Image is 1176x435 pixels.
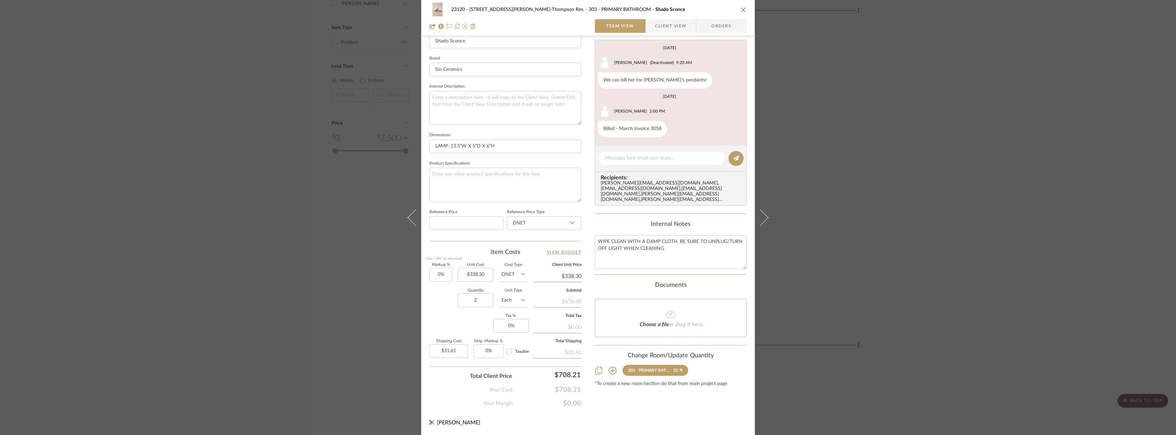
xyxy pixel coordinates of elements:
span: 303 - PRIMARY BATHROOM [589,7,655,12]
label: Total Tax [533,314,582,318]
label: Total Shipping [533,340,582,343]
label: Internal Description [429,85,465,88]
div: [PERSON_NAME] [614,108,647,114]
div: 9:20 AM [676,60,692,66]
label: Quantity [458,289,493,292]
a: View Budget [547,248,582,256]
img: user_avatar.png [598,104,612,118]
div: (2) [673,368,678,373]
div: Documents [595,282,747,289]
span: Tasks / To-Dos / [626,30,671,36]
label: Ship. Markup % [473,340,504,343]
input: Enter the dimensions of this item [429,140,581,153]
div: [PERSON_NAME][EMAIL_ADDRESS][DOMAIN_NAME] , [EMAIL_ADDRESS][DOMAIN_NAME] , [EMAIL_ADDRESS][DOMAIN... [601,181,744,203]
label: Product Specifications [429,162,470,165]
button: close [740,7,747,13]
span: $0.00 [513,399,581,408]
div: Internal Notes [595,221,747,228]
div: $708.21 [516,368,584,382]
label: Markup % [429,263,452,267]
span: Choose a file [640,322,669,327]
span: Your Margin [483,399,513,408]
div: *To create a new room/section do that from main project page [595,381,747,387]
label: Subtotal [533,289,582,292]
span: $708.21 [513,386,581,394]
input: Enter Item Name [429,35,581,48]
div: (Deactivated) [650,60,674,66]
label: Tax % [493,314,528,318]
label: Shipping Cost [429,340,468,343]
img: user_avatar.png [598,56,612,69]
div: $31.61 [533,346,582,358]
label: Reference Price [429,210,457,214]
label: Brand [429,57,440,60]
div: [PERSON_NAME] [614,60,647,66]
img: 719a1602-ce88-497e-96de-389ee1af49e7_48x40.jpg [429,3,446,16]
span: Team View [606,19,634,33]
div: [DATE] [663,94,676,99]
label: Client Unit Price [533,263,582,267]
input: Enter Brand [429,63,581,76]
span: Total Client Price [470,372,512,380]
span: Shado Sconce [655,7,685,12]
label: Cost Type [499,263,528,267]
span: Client View [655,19,686,33]
span: or drag it here. [669,322,704,327]
div: Item Costs [429,248,581,256]
span: 23120 - [STREET_ADDRESS][PERSON_NAME]-Thompson Res. [451,7,589,12]
div: We can bill her for [PERSON_NAME]'s pendants! [598,72,712,89]
div: [DATE] [663,46,676,50]
div: 2:00 PM [650,108,665,114]
label: Unit Type [499,289,528,292]
label: Unit Cost [458,263,493,267]
div: $0.00 [533,320,582,333]
label: Dimensions [429,133,451,137]
span: [PERSON_NAME] [437,420,480,425]
span: Recipients: [601,175,744,181]
span: Your Cost [489,386,513,394]
span: Orders [704,19,739,33]
span: Taxable [515,349,529,354]
div: 303 - PRIMARY BATHROOM [628,368,672,373]
div: Billed - March Invoice 3058 [598,121,667,137]
img: Remove from project [470,24,476,29]
div: Change Room/Update Quantity [595,352,747,360]
label: Reference Price Type [507,210,545,214]
div: $676.60 [533,295,582,307]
